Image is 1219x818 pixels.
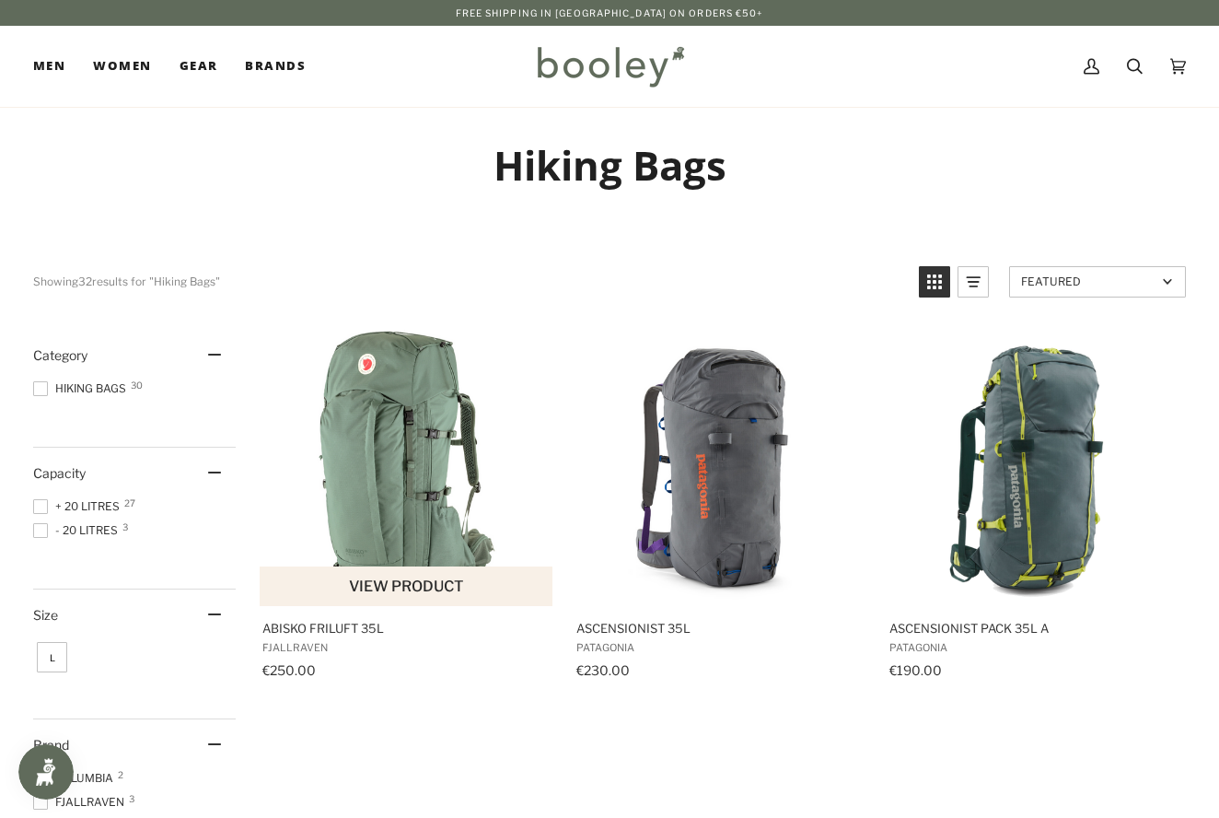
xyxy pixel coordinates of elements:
a: View list mode [958,266,989,298]
span: Women [93,57,151,76]
span: Fjallraven [262,641,551,654]
span: Capacity [33,465,86,481]
span: 27 [124,498,135,508]
b: 32 [78,275,92,288]
button: View product [260,567,552,606]
span: Category [33,347,87,363]
span: 2 [118,770,123,779]
span: 3 [122,522,128,532]
span: - 20 Litres [33,522,123,539]
span: Men [33,57,65,76]
a: Brands [231,26,319,107]
span: 30 [131,380,143,390]
span: Size [33,607,58,623]
img: Fjallraven Abisko Friluft 35L Patina Green - Booley Galway [269,330,545,606]
a: Gear [166,26,232,107]
span: Brand [33,737,69,753]
img: Booley [529,40,691,93]
a: View grid mode [919,266,950,298]
span: Ascensionist Pack 35L A [889,620,1178,637]
span: Patagonia [889,641,1178,654]
span: €250.00 [262,662,316,678]
img: Patagonia Ascensionist 35L Noble Grey - Booley Galway [583,330,859,606]
a: Ascensionist 35L [574,330,868,684]
span: Fjallraven [33,794,130,811]
span: Hiking Bags [33,380,132,397]
div: Showing results for "Hiking Bags" [33,266,905,298]
span: €190.00 [889,662,942,678]
span: 3 [129,794,134,803]
span: + 20 Litres [33,498,125,515]
img: Patagonia Ascensionist Pack 35L Nouveau Green - Booley Galway [897,330,1173,606]
span: Patagonia [576,641,865,654]
a: Abisko Friluft 35L [260,330,554,684]
a: Sort options [1009,266,1186,298]
span: €230.00 [576,662,630,678]
span: Size: L [37,642,67,672]
a: Men [33,26,79,107]
a: Women [79,26,165,107]
span: Ascensionist 35L [576,620,865,637]
p: Free Shipping in [GEOGRAPHIC_DATA] on Orders €50+ [456,6,764,20]
span: Abisko Friluft 35L [262,620,551,637]
a: Ascensionist Pack 35L A [887,330,1181,684]
span: Gear [180,57,218,76]
span: Brands [245,57,306,76]
span: Featured [1021,275,1156,288]
iframe: Button to open loyalty program pop-up [18,744,74,800]
h1: Hiking Bags [33,140,1186,191]
span: Columbia [33,770,119,787]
